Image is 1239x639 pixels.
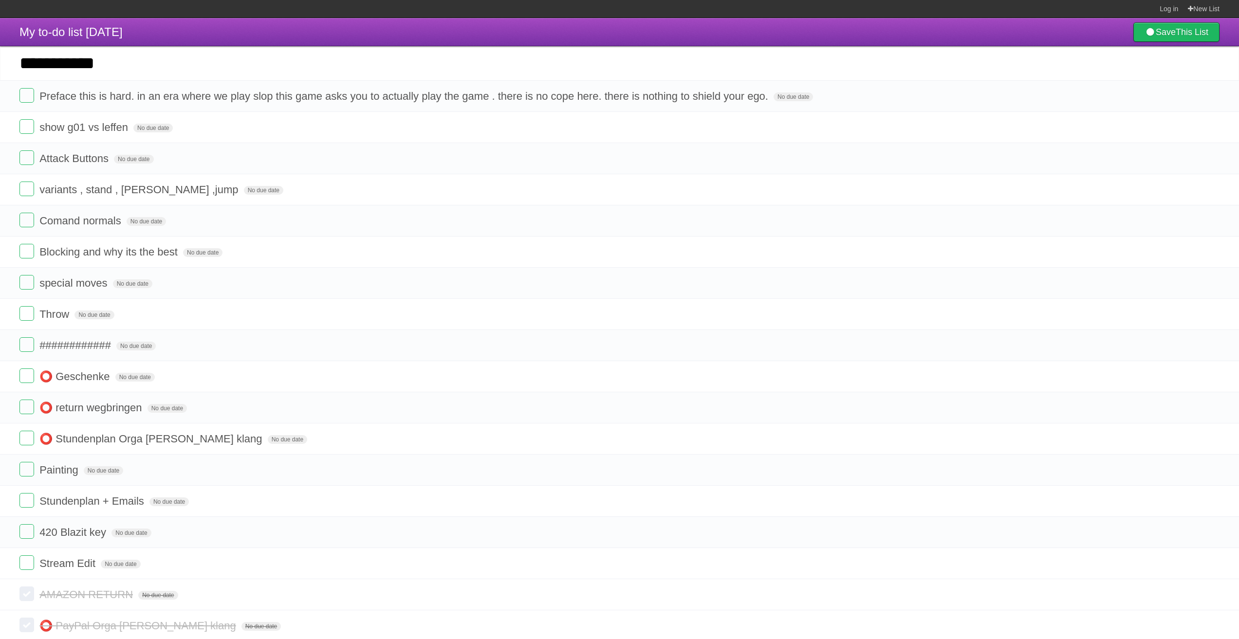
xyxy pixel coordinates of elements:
span: No due date [244,186,283,195]
span: No due date [149,497,189,506]
label: Done [19,586,34,601]
label: Done [19,400,34,414]
span: No due date [774,92,813,101]
a: SaveThis List [1133,22,1220,42]
span: No due date [133,124,173,132]
span: No due date [138,591,178,600]
label: Done [19,431,34,445]
span: show g01 vs leffen [39,121,130,133]
span: Stream Edit [39,557,98,569]
label: Done [19,275,34,290]
label: Done [19,555,34,570]
span: No due date [74,310,114,319]
label: Done [19,618,34,632]
label: Done [19,493,34,508]
span: Throw [39,308,72,320]
span: 420 Blazit key [39,526,109,538]
label: Done [19,244,34,258]
span: Blocking and why its the best [39,246,180,258]
span: No due date [116,342,156,350]
span: No due date [183,248,222,257]
span: Comand normals [39,215,124,227]
label: Done [19,524,34,539]
span: No due date [84,466,123,475]
span: Attack Buttons [39,152,111,164]
label: Done [19,213,34,227]
span: No due date [115,373,155,382]
span: ############ [39,339,113,351]
span: No due date [113,279,152,288]
span: Painting [39,464,81,476]
span: AMAZON RETURN [39,588,135,601]
span: My to-do list [DATE] [19,25,123,38]
span: ⭕ return wegbringen [39,402,144,414]
label: Done [19,182,34,196]
b: This List [1176,27,1208,37]
span: Stundenplan + Emails [39,495,147,507]
label: Done [19,88,34,103]
label: Done [19,368,34,383]
span: No due date [268,435,307,444]
label: Done [19,119,34,134]
span: No due date [241,622,281,631]
span: special moves [39,277,110,289]
span: No due date [114,155,153,164]
label: Done [19,150,34,165]
span: No due date [101,560,140,568]
span: ⭕ PayPal Orga [PERSON_NAME] klang [39,620,239,632]
label: Done [19,462,34,476]
span: No due date [111,529,151,537]
span: No due date [148,404,187,413]
span: No due date [127,217,166,226]
span: ⭕ Stundenplan Orga [PERSON_NAME] klang [39,433,264,445]
label: Done [19,337,34,352]
span: Preface this is hard. in an era where we play slop this game asks you to actually play the game .... [39,90,771,102]
span: variants , stand , [PERSON_NAME] ,jump [39,183,240,196]
label: Done [19,306,34,321]
span: ⭕ Geschenke [39,370,112,383]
